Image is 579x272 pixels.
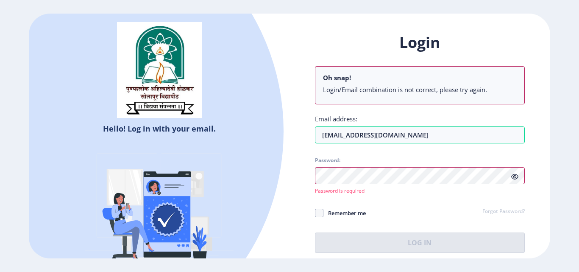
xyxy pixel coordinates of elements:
[315,32,525,53] h1: Login
[482,208,525,216] a: Forgot Password?
[315,233,525,253] button: Log In
[323,208,366,218] span: Remember me
[315,126,525,143] input: Email address
[315,187,365,194] span: Password is required
[323,73,351,82] b: Oh snap!
[323,85,517,94] li: Login/Email combination is not correct, please try again.
[117,22,202,118] img: sulogo.png
[315,115,357,123] label: Email address:
[315,157,340,164] label: Password:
